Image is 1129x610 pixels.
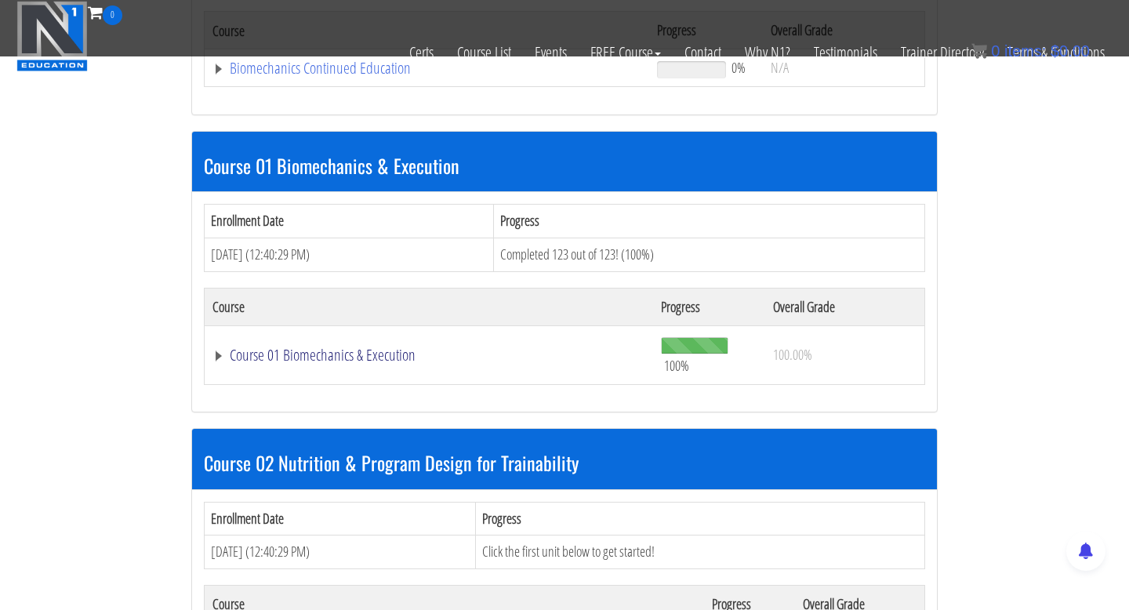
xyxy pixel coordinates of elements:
span: $ [1051,42,1059,60]
a: 0 items: $0.00 [971,42,1090,60]
a: Certs [398,25,445,80]
span: items: [1004,42,1046,60]
th: Progress [475,502,924,536]
a: Course List [445,25,523,80]
a: Contact [673,25,733,80]
h3: Course 01 Biomechanics & Execution [204,155,925,176]
th: Progress [494,205,925,238]
span: 0 [991,42,1000,60]
a: Events [523,25,579,80]
a: Trainer Directory [889,25,996,80]
th: Enrollment Date [205,205,494,238]
h3: Course 02 Nutrition & Program Design for Trainability [204,452,925,473]
img: n1-education [16,1,88,71]
a: Why N1? [733,25,802,80]
th: Progress [653,288,765,325]
a: 0 [88,2,122,23]
a: Terms & Conditions [996,25,1116,80]
td: [DATE] (12:40:29 PM) [205,238,494,271]
a: Course 01 Biomechanics & Execution [212,347,645,363]
th: Course [205,288,653,325]
td: Click the first unit below to get started! [475,536,924,569]
span: 0 [103,5,122,25]
img: icon11.png [971,43,987,59]
th: Enrollment Date [205,502,476,536]
th: Overall Grade [765,288,925,325]
bdi: 0.00 [1051,42,1090,60]
a: Testimonials [802,25,889,80]
span: 100% [664,357,689,374]
td: Completed 123 out of 123! (100%) [494,238,925,271]
td: [DATE] (12:40:29 PM) [205,536,476,569]
td: 100.00% [765,325,925,384]
a: FREE Course [579,25,673,80]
